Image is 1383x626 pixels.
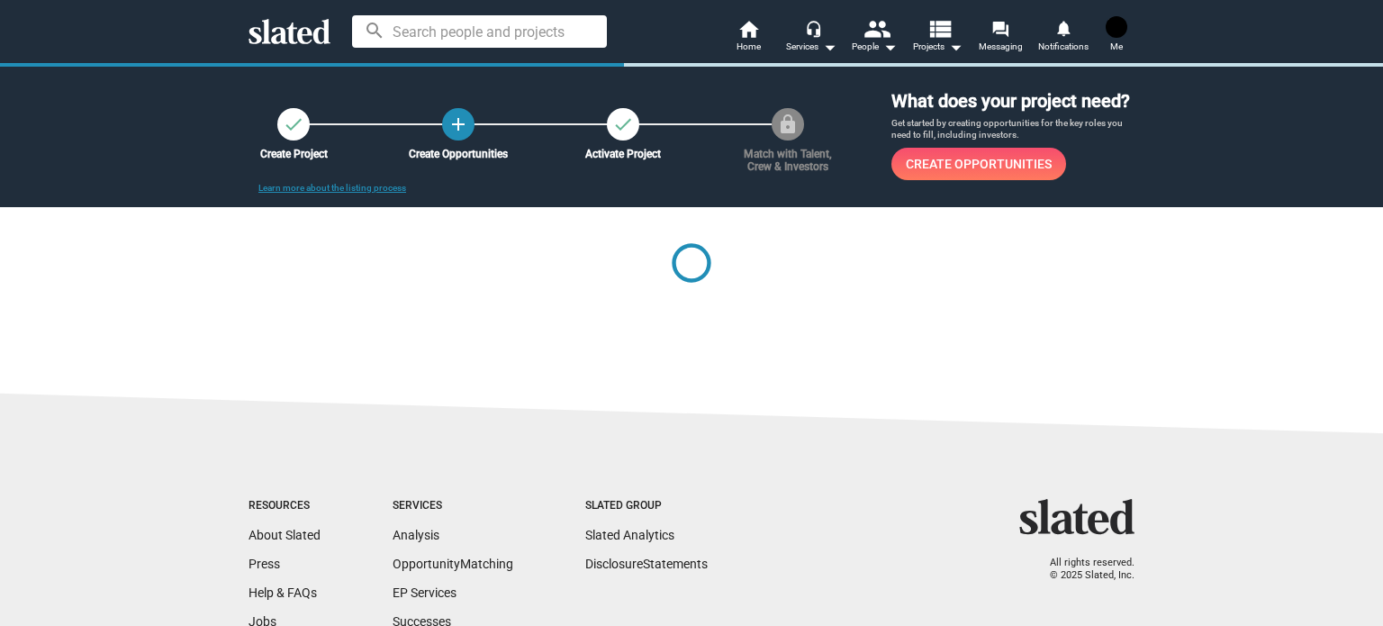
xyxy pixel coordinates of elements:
button: People [843,18,906,58]
mat-icon: arrow_drop_down [945,36,966,58]
mat-icon: arrow_drop_down [818,36,840,58]
a: DisclosureStatements [585,557,708,571]
a: Notifications [1032,18,1095,58]
a: Create Opportunities [891,148,1066,180]
mat-icon: notifications [1054,19,1071,36]
div: Slated Group [585,499,708,513]
input: Search people and projects [352,15,607,48]
p: Get started by creating opportunities for the key roles you need to fill, including investors. [891,117,1134,141]
a: EP Services [393,585,456,600]
h3: What does your project need? [891,89,1134,113]
mat-icon: check [612,113,634,135]
mat-icon: view_list [927,15,953,41]
mat-icon: arrow_drop_down [879,36,900,58]
div: Resources [249,499,321,513]
a: Home [717,18,780,58]
a: OpportunityMatching [393,557,513,571]
a: Help & FAQs [249,585,317,600]
a: Slated Analytics [585,528,674,542]
img: Kyoji Ohno [1106,16,1127,38]
div: Activate Project [564,148,682,160]
a: Messaging [969,18,1032,58]
mat-icon: people [863,15,890,41]
mat-icon: check [283,113,304,135]
a: Analysis [393,528,439,542]
a: Create Opportunities [442,108,475,141]
mat-icon: home [737,18,759,40]
a: Learn more about the listing process [258,183,406,193]
span: Projects [913,36,963,58]
div: Create Opportunities [399,148,518,160]
mat-icon: headset_mic [805,20,821,36]
button: Services [780,18,843,58]
span: Messaging [979,36,1023,58]
button: Projects [906,18,969,58]
span: Create Opportunities [906,148,1052,180]
span: Home [737,36,761,58]
div: Create Project [234,148,353,160]
button: Activate Project [607,108,639,141]
div: Services [393,499,513,513]
span: Notifications [1038,36,1089,58]
div: Services [786,36,836,58]
mat-icon: forum [991,20,1008,37]
p: All rights reserved. © 2025 Slated, Inc. [1031,557,1134,583]
div: People [852,36,897,58]
span: Me [1110,36,1123,58]
a: About Slated [249,528,321,542]
a: Press [249,557,280,571]
button: Kyoji OhnoMe [1095,13,1138,59]
mat-icon: add [447,113,469,135]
